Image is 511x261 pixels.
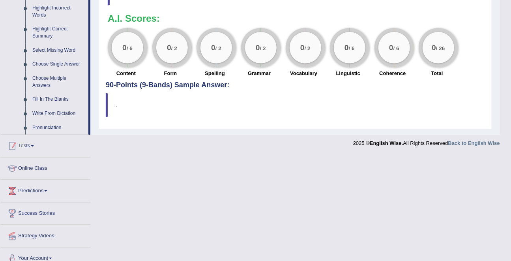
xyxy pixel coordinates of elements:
[29,1,88,22] a: Highlight Incorrect Words
[389,43,393,52] big: 0
[211,43,215,52] big: 0
[167,43,171,52] big: 0
[370,140,403,146] strong: English Wise.
[164,69,177,77] label: Form
[448,140,500,146] a: Back to English Wise
[0,135,90,155] a: Tests
[0,203,90,222] a: Success Stories
[215,45,221,51] small: / 2
[29,43,88,58] a: Select Missing Word
[29,22,88,43] a: Highlight Correct Summary
[205,69,225,77] label: Spelling
[29,92,88,107] a: Fill In The Blanks
[379,69,406,77] label: Coherence
[290,69,317,77] label: Vocabulary
[0,180,90,200] a: Predictions
[116,69,136,77] label: Content
[344,43,349,52] big: 0
[260,45,266,51] small: / 2
[29,71,88,92] a: Choose Multiple Answers
[393,45,399,51] small: / 6
[336,69,360,77] label: Linguistic
[436,45,445,51] small: / 26
[349,45,355,51] small: / 6
[29,107,88,121] a: Write From Dictation
[300,43,305,52] big: 0
[106,93,485,117] blockquote: .
[108,13,160,24] b: A.I. Scores:
[29,57,88,71] a: Choose Single Answer
[353,135,500,147] div: 2025 © All Rights Reserved
[122,43,127,52] big: 0
[29,121,88,135] a: Pronunciation
[0,158,90,177] a: Online Class
[127,45,133,51] small: / 6
[304,45,310,51] small: / 2
[0,225,90,245] a: Strategy Videos
[256,43,260,52] big: 0
[432,43,436,52] big: 0
[171,45,177,51] small: / 2
[248,69,271,77] label: Grammar
[431,69,443,77] label: Total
